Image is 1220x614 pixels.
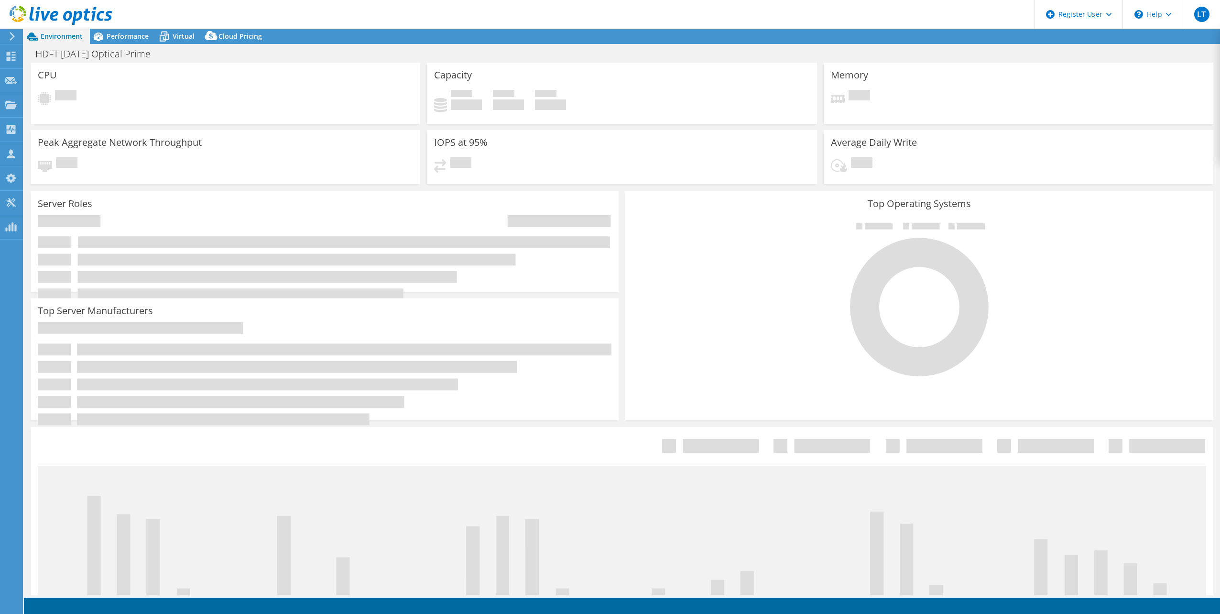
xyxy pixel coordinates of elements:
[38,137,202,148] h3: Peak Aggregate Network Throughput
[451,99,482,110] h4: 0 GiB
[450,157,471,170] span: Pending
[831,70,868,80] h3: Memory
[1134,10,1143,19] svg: \n
[107,32,149,41] span: Performance
[38,70,57,80] h3: CPU
[632,198,1206,209] h3: Top Operating Systems
[173,32,195,41] span: Virtual
[831,137,917,148] h3: Average Daily Write
[31,49,165,59] h1: HDFT [DATE] Optical Prime
[493,90,514,99] span: Free
[851,157,872,170] span: Pending
[849,90,870,103] span: Pending
[218,32,262,41] span: Cloud Pricing
[1194,7,1209,22] span: LT
[38,198,92,209] h3: Server Roles
[56,157,77,170] span: Pending
[451,90,472,99] span: Used
[434,70,472,80] h3: Capacity
[535,99,566,110] h4: 0 GiB
[41,32,83,41] span: Environment
[434,137,488,148] h3: IOPS at 95%
[535,90,556,99] span: Total
[493,99,524,110] h4: 0 GiB
[38,306,153,316] h3: Top Server Manufacturers
[55,90,76,103] span: Pending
